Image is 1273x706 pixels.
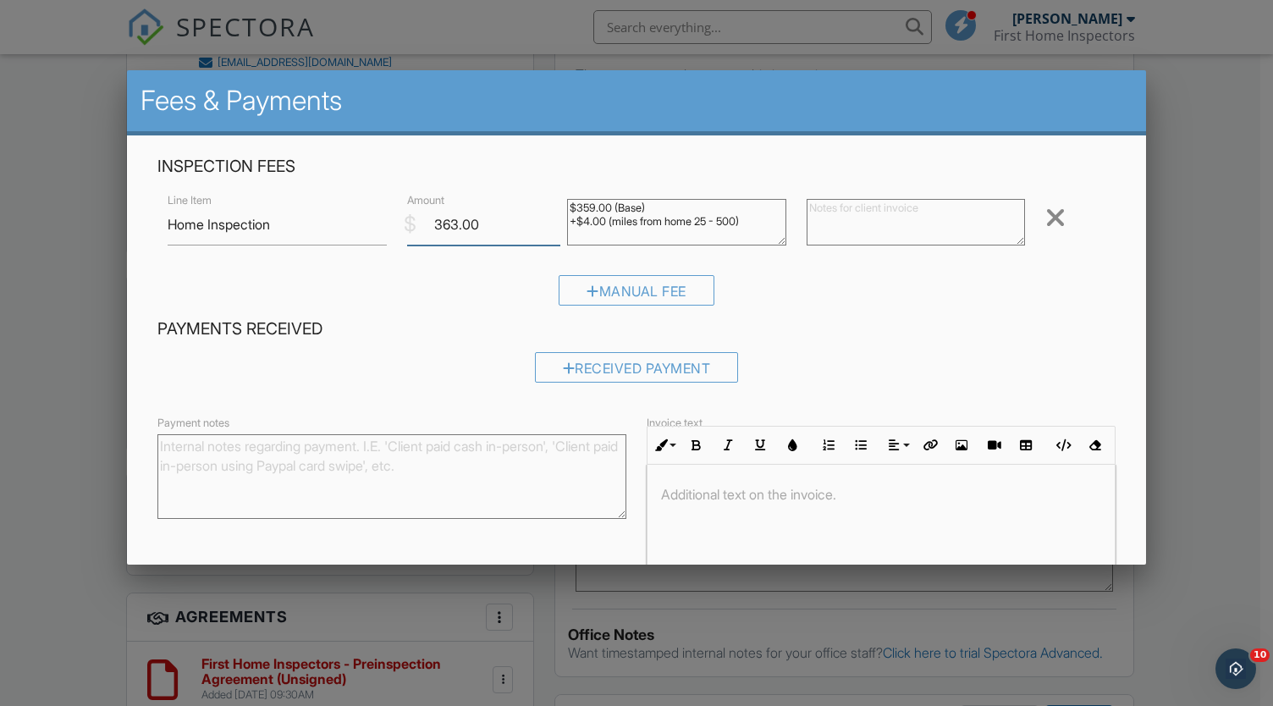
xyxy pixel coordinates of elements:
[978,429,1010,461] button: Insert Video
[648,429,680,461] button: Inline Style
[1078,429,1110,461] button: Clear Formatting
[157,318,1115,340] h4: Payments Received
[157,156,1115,178] h4: Inspection Fees
[535,364,739,381] a: Received Payment
[407,193,444,208] label: Amount
[913,429,945,461] button: Insert Link (Ctrl+K)
[1046,429,1078,461] button: Code View
[168,193,212,208] label: Line Item
[1250,648,1270,662] span: 10
[567,199,786,245] textarea: $359.00 (Base) +$4.00 (miles from home 25 - 500)
[559,275,714,306] div: Manual Fee
[845,429,877,461] button: Unordered List
[945,429,978,461] button: Insert Image (Ctrl+P)
[680,429,712,461] button: Bold (Ctrl+B)
[881,429,913,461] button: Align
[535,352,739,383] div: Received Payment
[157,416,229,431] label: Payment notes
[744,429,776,461] button: Underline (Ctrl+U)
[404,210,416,239] div: $
[813,429,845,461] button: Ordered List
[776,429,808,461] button: Colors
[1215,648,1256,689] iframe: Intercom live chat
[141,84,1132,118] h2: Fees & Payments
[712,429,744,461] button: Italic (Ctrl+I)
[1010,429,1042,461] button: Insert Table
[559,287,714,304] a: Manual Fee
[647,416,703,431] label: Invoice text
